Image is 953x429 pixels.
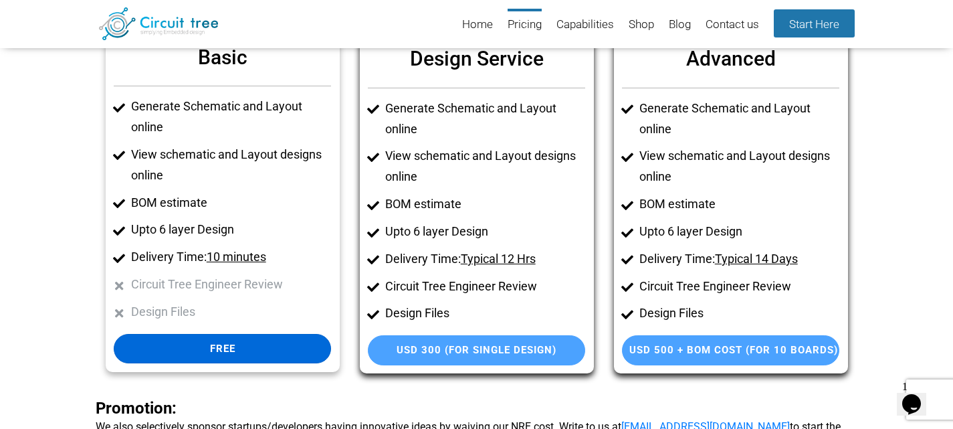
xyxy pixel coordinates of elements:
li: Circuit Tree Engineer Review [131,274,331,295]
li: View schematic and Layout designs online [639,146,839,187]
li: Circuit Tree Engineer Review [385,276,585,297]
u: 10 minutes [207,250,266,264]
li: View schematic and Layout designs online [385,146,585,187]
li: Circuit Tree Engineer Review [639,276,839,297]
li: Upto 6 layer Design [385,222,585,242]
a: USD 300 (For single Design) [368,335,585,365]
a: Contact us [706,9,759,41]
li: Design Files [385,303,585,324]
h6: Advanced [622,40,839,77]
a: Start Here [774,9,855,37]
li: Delivery Time: [385,249,585,270]
li: Upto 6 layer Design [131,220,331,240]
a: Capabilities [556,9,614,41]
li: BOM estimate [639,194,839,215]
li: BOM estimate [131,193,331,213]
u: Typical 14 Days [715,252,798,266]
a: Pricing [508,9,542,41]
a: Home [462,9,493,41]
li: Upto 6 layer Design [639,222,839,242]
h6: Design Service [368,40,585,77]
li: BOM estimate [385,194,585,215]
a: Blog [669,9,691,41]
li: Generate Schematic and Layout online [385,98,585,140]
u: Typical 12 Hrs [461,252,536,266]
a: Free [114,334,331,364]
li: Generate Schematic and Layout online [131,96,331,138]
li: Delivery Time: [131,247,331,268]
li: Generate Schematic and Layout online [639,98,839,140]
li: View schematic and Layout designs online [131,145,331,186]
a: Shop [629,9,654,41]
li: Design Files [131,302,331,323]
iframe: chat widget [897,375,940,416]
h6: Basic [114,39,331,76]
a: USD 500 + BOM Cost (For 10 Boards) [622,335,839,365]
img: Circuit Tree [99,7,219,40]
li: Delivery Time: [639,249,839,270]
li: Design Files [639,303,839,324]
span: Promotion: [96,399,177,418]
